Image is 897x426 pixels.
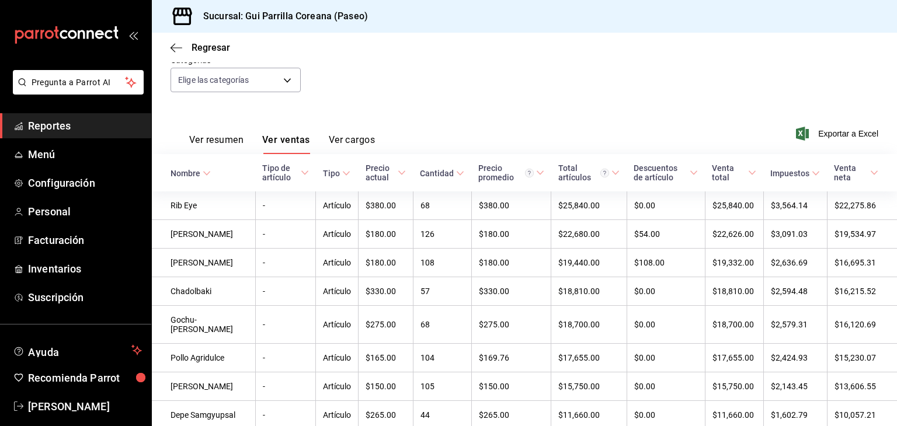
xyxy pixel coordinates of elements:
[600,169,609,177] svg: El total artículos considera cambios de precios en los artículos así como costos adicionales por ...
[827,306,897,344] td: $16,120.69
[359,277,413,306] td: $330.00
[827,344,897,372] td: $15,230.07
[413,191,471,220] td: 68
[478,163,534,182] div: Precio promedio
[627,344,705,372] td: $0.00
[28,399,142,414] span: [PERSON_NAME]
[255,220,315,249] td: -
[192,42,230,53] span: Regresar
[478,163,544,182] span: Precio promedio
[152,220,255,249] td: [PERSON_NAME]
[558,163,610,182] div: Total artículos
[178,74,249,86] span: Elige las categorías
[471,249,551,277] td: $180.00
[705,277,763,306] td: $18,810.00
[152,249,255,277] td: [PERSON_NAME]
[255,277,315,306] td: -
[798,127,878,141] button: Exportar a Excel
[316,277,359,306] td: Artículo
[413,344,471,372] td: 104
[366,163,395,182] div: Precio actual
[413,306,471,344] td: 68
[627,191,705,220] td: $0.00
[770,169,820,178] span: Impuestos
[827,372,897,401] td: $13,606.55
[152,277,255,306] td: Chadolbaki
[189,134,244,154] button: Ver resumen
[171,169,211,178] span: Nombre
[152,372,255,401] td: [PERSON_NAME]
[763,344,827,372] td: $2,424.93
[627,306,705,344] td: $0.00
[420,169,454,178] div: Cantidad
[705,306,763,344] td: $18,700.00
[152,344,255,372] td: Pollo Agridulce
[13,70,144,95] button: Pregunta a Parrot AI
[28,261,142,277] span: Inventarios
[558,163,620,182] span: Total artículos
[359,344,413,372] td: $165.00
[525,169,534,177] svg: Precio promedio = Total artículos / cantidad
[359,249,413,277] td: $180.00
[712,163,756,182] span: Venta total
[359,191,413,220] td: $380.00
[763,306,827,344] td: $2,579.31
[471,220,551,249] td: $180.00
[551,372,627,401] td: $15,750.00
[152,306,255,344] td: Gochu-[PERSON_NAME]
[28,118,142,134] span: Reportes
[255,372,315,401] td: -
[770,169,809,178] div: Impuestos
[551,277,627,306] td: $18,810.00
[763,249,827,277] td: $2,636.69
[471,306,551,344] td: $275.00
[413,249,471,277] td: 108
[323,169,340,178] div: Tipo
[413,277,471,306] td: 57
[627,372,705,401] td: $0.00
[413,220,471,249] td: 126
[827,220,897,249] td: $19,534.97
[316,372,359,401] td: Artículo
[551,306,627,344] td: $18,700.00
[171,42,230,53] button: Regresar
[171,169,200,178] div: Nombre
[28,146,142,162] span: Menú
[471,372,551,401] td: $150.00
[32,76,126,89] span: Pregunta a Parrot AI
[28,204,142,219] span: Personal
[705,344,763,372] td: $17,655.00
[359,372,413,401] td: $150.00
[255,344,315,372] td: -
[128,30,138,40] button: open_drawer_menu
[316,344,359,372] td: Artículo
[194,9,368,23] h3: Sucursal: Gui Parrilla Coreana (Paseo)
[827,191,897,220] td: $22,275.86
[359,220,413,249] td: $180.00
[28,289,142,305] span: Suscripción
[28,175,142,191] span: Configuración
[316,249,359,277] td: Artículo
[705,249,763,277] td: $19,332.00
[627,220,705,249] td: $54.00
[262,163,308,182] span: Tipo de artículo
[834,163,868,182] div: Venta neta
[316,306,359,344] td: Artículo
[712,163,746,182] div: Venta total
[262,134,310,154] button: Ver ventas
[366,163,406,182] span: Precio actual
[189,134,375,154] div: navigation tabs
[255,191,315,220] td: -
[329,134,376,154] button: Ver cargos
[827,249,897,277] td: $16,695.31
[8,85,144,97] a: Pregunta a Parrot AI
[28,343,127,357] span: Ayuda
[359,306,413,344] td: $275.00
[255,249,315,277] td: -
[834,163,878,182] span: Venta neta
[634,163,698,182] span: Descuentos de artículo
[763,277,827,306] td: $2,594.48
[705,220,763,249] td: $22,626.00
[28,370,142,386] span: Recomienda Parrot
